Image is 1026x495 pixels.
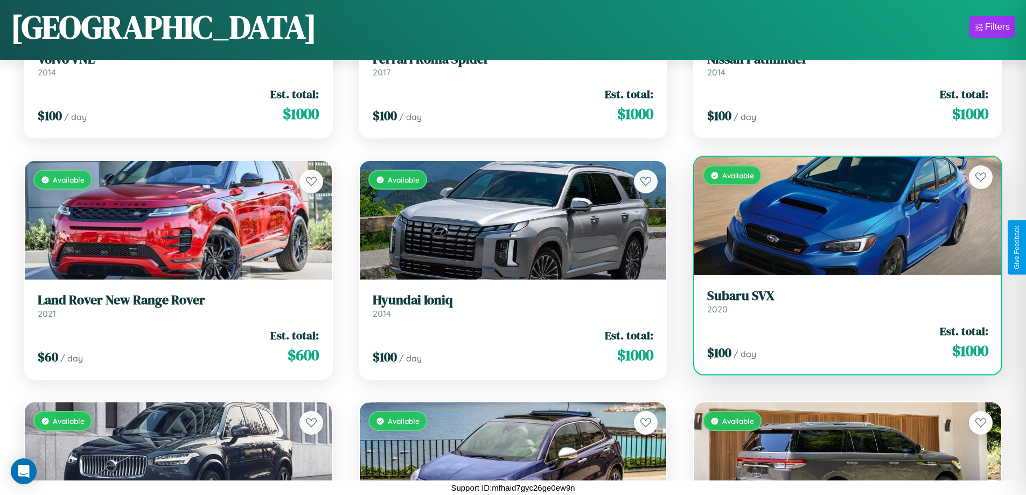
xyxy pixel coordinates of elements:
a: Land Rover New Range Rover2021 [38,292,319,319]
span: $ 1000 [617,103,653,124]
span: $ 60 [38,348,58,366]
span: $ 1000 [283,103,319,124]
span: 2014 [373,308,391,319]
a: Subaru SVX2020 [707,288,988,315]
span: $ 100 [38,107,62,124]
div: Filters [985,22,1010,32]
span: Available [53,416,85,426]
span: $ 1000 [952,103,988,124]
p: Support ID: mfhaid7gyc26ge0ew9n [451,480,575,495]
span: Est. total: [605,86,653,102]
span: $ 600 [288,344,319,366]
span: / day [60,353,83,364]
span: Est. total: [605,327,653,343]
span: / day [734,111,756,122]
span: $ 100 [707,344,731,361]
span: 2017 [373,67,390,78]
h1: [GEOGRAPHIC_DATA] [11,5,317,49]
span: Available [53,175,85,184]
span: / day [399,111,422,122]
div: Give Feedback [1013,226,1021,269]
a: Volvo VNL2014 [38,52,319,78]
span: 2014 [707,67,725,78]
span: Available [388,416,420,426]
span: $ 1000 [952,340,988,361]
div: Open Intercom Messenger [11,458,37,484]
span: Available [388,175,420,184]
span: Est. total: [270,86,319,102]
span: Est. total: [270,327,319,343]
h3: Land Rover New Range Rover [38,292,319,308]
span: $ 1000 [617,344,653,366]
a: Hyundai Ioniq2014 [373,292,654,319]
span: $ 100 [373,348,397,366]
span: Available [722,171,754,180]
span: $ 100 [707,107,731,124]
span: 2014 [38,67,56,78]
h3: Subaru SVX [707,288,988,304]
span: 2021 [38,308,56,319]
span: $ 100 [373,107,397,124]
span: / day [734,348,756,359]
a: Nissan Pathfinder2014 [707,52,988,78]
a: Ferrari Roma Spider2017 [373,52,654,78]
span: / day [399,353,422,364]
button: Filters [969,16,1015,38]
span: Est. total: [940,323,988,339]
span: Available [722,416,754,426]
h3: Hyundai Ioniq [373,292,654,308]
span: 2020 [707,304,728,315]
span: Est. total: [940,86,988,102]
span: / day [64,111,87,122]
